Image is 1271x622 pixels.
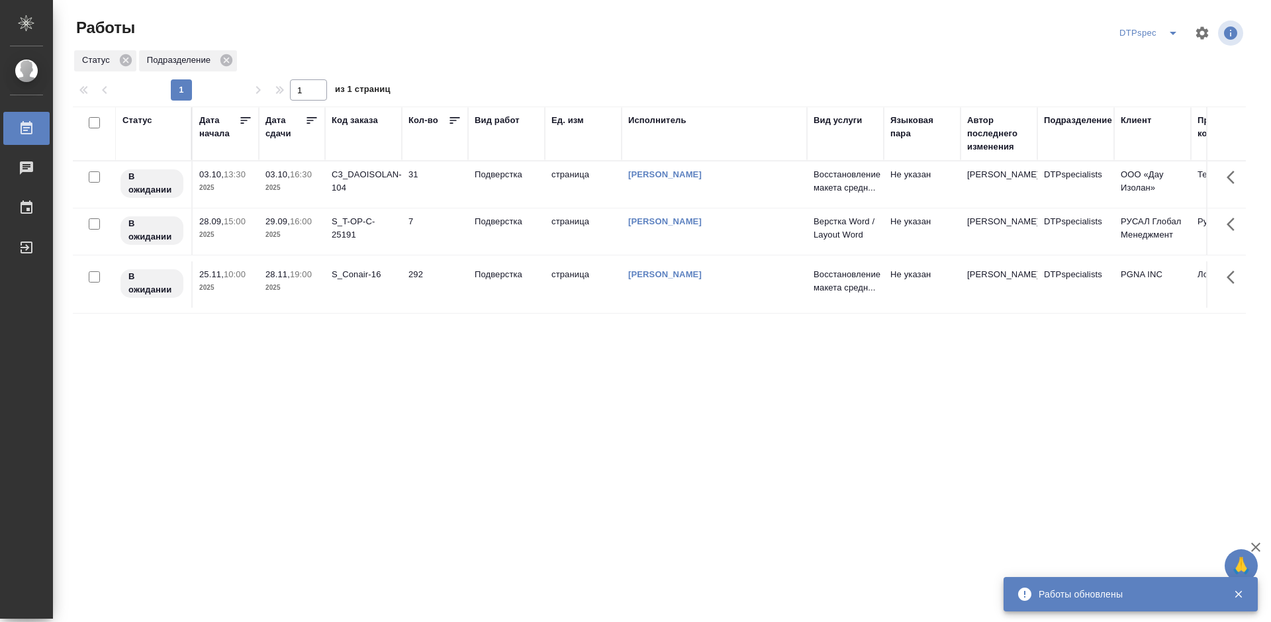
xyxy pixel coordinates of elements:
[265,269,290,279] p: 28.11,
[128,217,175,244] p: В ожидании
[961,161,1037,208] td: [PERSON_NAME]
[1121,268,1184,281] p: PGNA INC
[545,208,622,255] td: страница
[128,270,175,296] p: В ожидании
[961,208,1037,255] td: [PERSON_NAME]
[82,54,115,67] p: Статус
[199,228,252,242] p: 2025
[475,215,538,228] p: Подверстка
[199,114,239,140] div: Дата начала
[1037,208,1114,255] td: DTPspecialists
[265,114,305,140] div: Дата сдачи
[1230,552,1252,580] span: 🙏
[335,81,391,101] span: из 1 страниц
[628,269,702,279] a: [PERSON_NAME]
[1219,161,1250,193] button: Здесь прячутся важные кнопки
[73,17,135,38] span: Работы
[1191,261,1268,308] td: Локализация
[265,281,318,294] p: 2025
[1219,208,1250,240] button: Здесь прячутся важные кнопки
[199,169,224,179] p: 03.10,
[628,169,702,179] a: [PERSON_NAME]
[890,114,954,140] div: Языковая пара
[1121,168,1184,195] p: ООО «Дау Изолан»
[545,161,622,208] td: страница
[224,169,246,179] p: 13:30
[551,114,584,127] div: Ед. изм
[122,114,152,127] div: Статус
[402,161,468,208] td: 31
[1225,549,1258,582] button: 🙏
[119,215,185,246] div: Исполнитель назначен, приступать к работе пока рано
[74,50,136,71] div: Статус
[119,268,185,299] div: Исполнитель назначен, приступать к работе пока рано
[224,269,246,279] p: 10:00
[628,114,686,127] div: Исполнитель
[814,215,877,242] p: Верстка Word / Layout Word
[1039,588,1213,601] div: Работы обновлены
[332,114,378,127] div: Код заказа
[265,228,318,242] p: 2025
[884,161,961,208] td: Не указан
[884,208,961,255] td: Не указан
[475,114,520,127] div: Вид работ
[119,168,185,199] div: Исполнитель назначен, приступать к работе пока рано
[628,216,702,226] a: [PERSON_NAME]
[139,50,237,71] div: Подразделение
[475,268,538,281] p: Подверстка
[199,181,252,195] p: 2025
[475,168,538,181] p: Подверстка
[147,54,215,67] p: Подразделение
[884,261,961,308] td: Не указан
[1116,22,1186,44] div: split button
[290,169,312,179] p: 16:30
[1191,208,1268,255] td: Русал
[265,216,290,226] p: 29.09,
[1225,588,1252,600] button: Закрыть
[814,114,863,127] div: Вид услуги
[408,114,438,127] div: Кол-во
[332,268,395,281] div: S_Conair-16
[402,261,468,308] td: 292
[1037,161,1114,208] td: DTPspecialists
[265,181,318,195] p: 2025
[199,281,252,294] p: 2025
[1121,215,1184,242] p: РУСАЛ Глобал Менеджмент
[128,170,175,197] p: В ожидании
[1186,17,1218,49] span: Настроить таблицу
[290,216,312,226] p: 16:00
[265,169,290,179] p: 03.10,
[967,114,1031,154] div: Автор последнего изменения
[545,261,622,308] td: страница
[199,269,224,279] p: 25.11,
[1121,114,1151,127] div: Клиент
[332,215,395,242] div: S_T-OP-C-25191
[402,208,468,255] td: 7
[814,168,877,195] p: Восстановление макета средн...
[332,168,395,195] div: C3_DAOISOLAN-104
[290,269,312,279] p: 19:00
[1191,161,1268,208] td: Технический
[1198,114,1261,140] div: Проектная команда
[1044,114,1112,127] div: Подразделение
[199,216,224,226] p: 28.09,
[1037,261,1114,308] td: DTPspecialists
[1219,261,1250,293] button: Здесь прячутся важные кнопки
[814,268,877,294] p: Восстановление макета средн...
[961,261,1037,308] td: [PERSON_NAME]
[224,216,246,226] p: 15:00
[1218,21,1246,46] span: Посмотреть информацию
